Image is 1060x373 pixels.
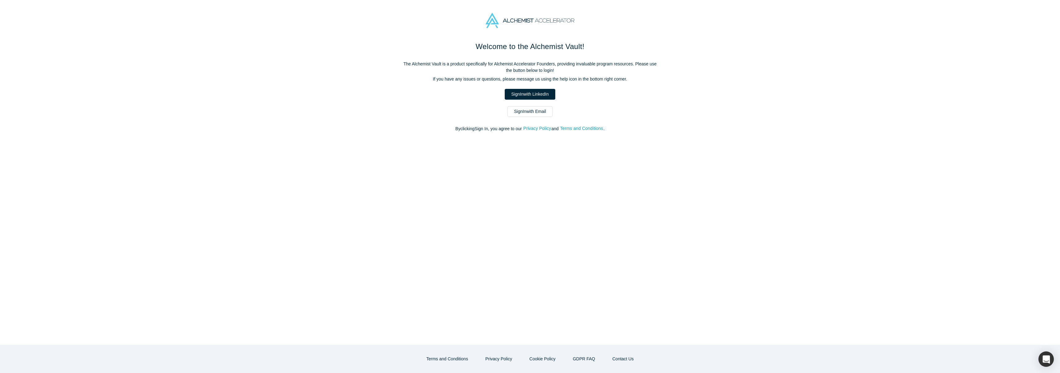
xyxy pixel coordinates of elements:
p: If you have any issues or questions, please message us using the help icon in the bottom right co... [401,76,659,82]
button: Terms and Conditions [420,354,475,364]
h1: Welcome to the Alchemist Vault! [401,41,659,52]
button: Terms and Conditions [560,125,604,132]
a: SignInwith LinkedIn [505,89,555,100]
button: Privacy Policy [479,354,519,364]
button: Cookie Policy [523,354,562,364]
a: GDPR FAQ [566,354,601,364]
a: SignInwith Email [508,106,552,117]
a: Contact Us [606,354,640,364]
button: Privacy Policy [523,125,551,132]
img: Alchemist Accelerator Logo [486,13,574,28]
p: By clicking Sign In , you agree to our and . [401,126,659,132]
p: The Alchemist Vault is a product specifically for Alchemist Accelerator Founders, providing inval... [401,61,659,74]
